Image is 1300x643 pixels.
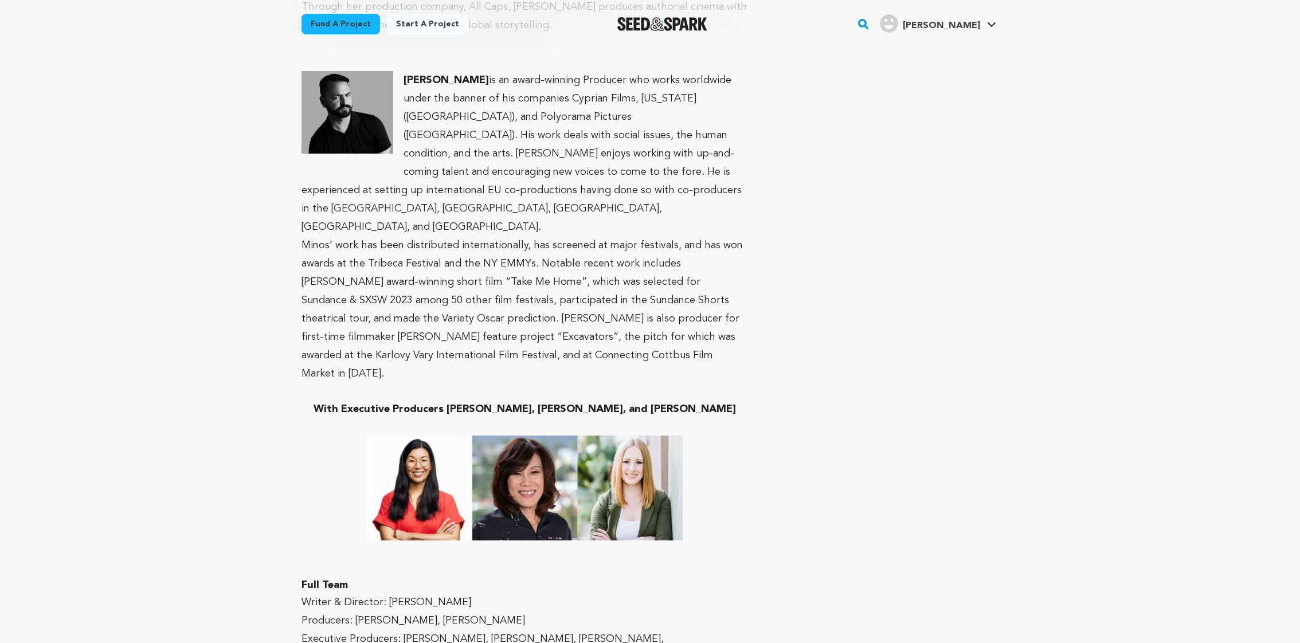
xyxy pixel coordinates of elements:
div: Aubrey M.'s Profile [880,14,980,33]
img: Seed&Spark Logo Dark Mode [617,17,707,31]
a: Aubrey M.'s Profile [878,12,999,33]
span: [PERSON_NAME] [903,21,980,30]
strong: Full Team [301,580,348,590]
p: Writer & Director: [PERSON_NAME] [301,593,748,611]
p: is an award-winning Producer who works worldwide under the banner of his companies Cyprian Films,... [301,71,748,236]
a: Seed&Spark Homepage [617,17,707,31]
p: Producers: [PERSON_NAME], [PERSON_NAME] [301,611,748,630]
img: 1751078899-Seed&Spark.jpg [367,436,683,540]
strong: [PERSON_NAME] [404,75,489,85]
strong: With Executive Producers [PERSON_NAME], [PERSON_NAME], and [PERSON_NAME] [314,404,736,414]
img: user.png [880,14,898,33]
p: Minos’ work has been distributed internationally, has screened at major festivals, and has won aw... [301,236,748,383]
a: Start a project [387,14,468,34]
a: Fund a project [301,14,380,34]
img: 1751077764-MinosPapas.jpeg [301,71,393,154]
span: Aubrey M.'s Profile [878,12,999,36]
